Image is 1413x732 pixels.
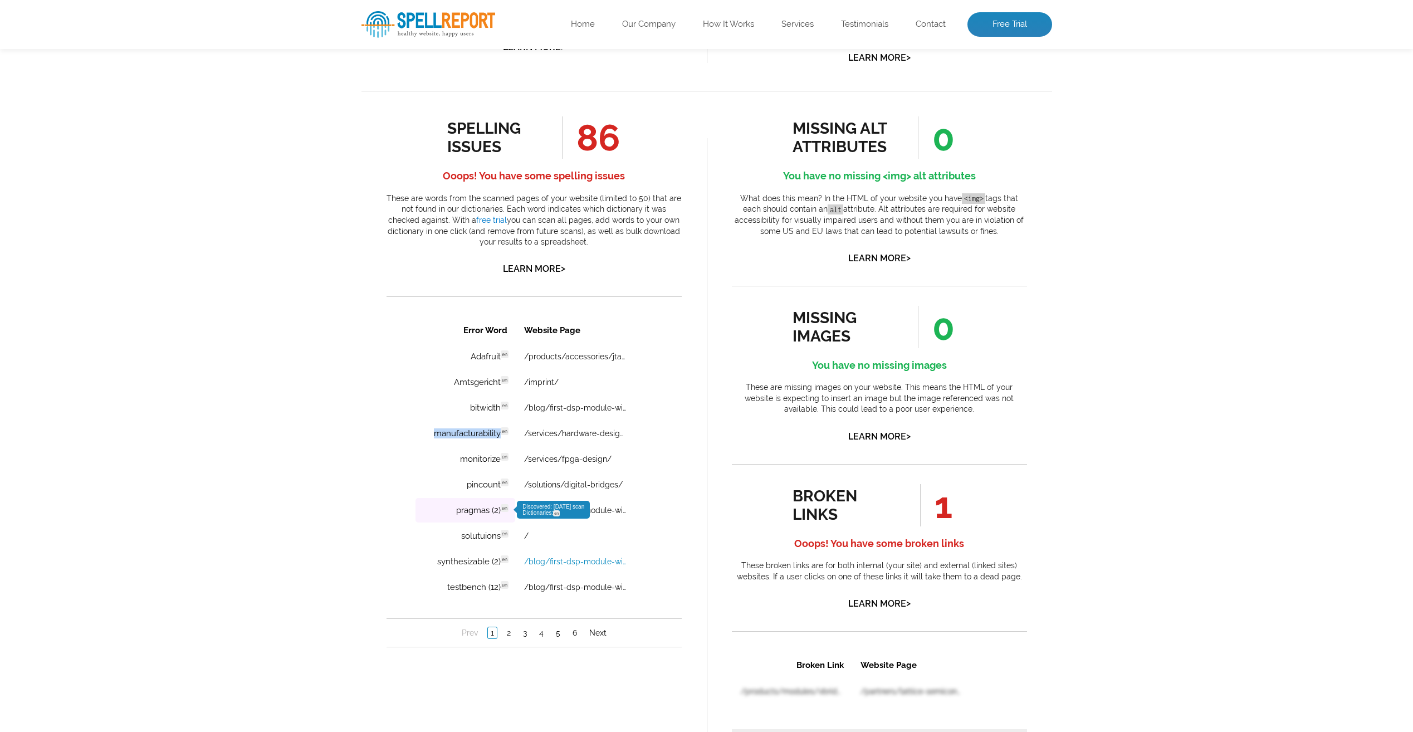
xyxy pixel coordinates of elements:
[114,162,122,170] span: en
[29,207,129,232] td: solutuions
[503,42,565,52] a: Learn More>
[732,382,1027,415] p: These are missing images on your website. This means the HTML of your website is expecting to ins...
[920,484,952,526] span: 1
[29,28,129,52] td: Adafruit
[138,164,236,173] a: /solutions/digital-bridges/
[29,233,129,257] td: synthesizable (2)
[561,261,565,276] span: >
[114,60,122,67] span: en
[6,86,290,108] h3: All Results?
[793,487,893,524] div: broken links
[476,216,507,225] a: free trial
[793,309,893,345] div: missing images
[848,52,911,63] a: Learn More>
[138,36,241,45] a: /products/accessories/jtag-c1/
[1,1,120,27] th: Broken Link
[732,167,1027,185] h4: You have no missing <img> alt attributes
[622,19,676,30] a: Our Company
[29,258,129,283] td: testbench (12)
[114,239,122,247] span: en
[503,263,565,274] a: Learn More>
[906,250,911,266] span: >
[906,428,911,444] span: >
[114,85,122,93] span: en
[167,194,173,200] span: en
[121,1,239,27] th: Website Page
[918,306,955,348] span: 0
[150,311,160,322] a: 4
[703,19,754,30] a: How It Works
[732,535,1027,553] h4: Ooops! You have some broken links
[848,253,911,263] a: Learn More>
[167,311,177,322] a: 5
[848,598,911,609] a: Learn More>
[828,204,843,215] code: alt
[102,119,193,138] a: Get Free Trial
[918,116,955,159] span: 0
[134,311,143,322] a: 3
[101,310,111,323] a: 1
[138,138,225,147] a: /services/fpga-design/
[732,193,1027,237] p: What does this mean? In the HTML of your website you have tags that each should contain an attrib...
[200,311,223,322] a: Next
[29,156,129,180] td: pincount
[29,130,129,155] td: monitorize
[114,213,122,221] span: en
[138,113,241,121] a: /services/hardware-design/
[387,193,682,248] p: These are words from the scanned pages of your website (limited to 50) that are not found in our ...
[732,560,1027,582] p: These broken links are for both internal (your site) and external (linked sites) websites. If a u...
[138,87,241,96] a: /blog/first-dsp-module-with-hls/
[906,50,911,65] span: >
[138,266,241,275] a: /blog/first-dsp-module-with-hls/
[136,187,198,199] span: Discovered: [DATE] scan Dictionaries:
[732,357,1027,374] h4: You have no missing images
[571,19,595,30] a: Home
[562,116,620,159] span: 86
[29,1,129,27] th: Error Word
[118,311,127,322] a: 2
[447,119,548,156] div: spelling issues
[130,1,266,27] th: Website Page
[906,596,911,611] span: >
[138,215,142,224] a: /
[967,12,1052,37] a: Free Trial
[114,34,122,42] span: en
[361,11,495,38] img: SpellReport
[29,53,129,78] td: Amtsgericht
[841,19,888,30] a: Testimonials
[848,431,911,442] a: Learn More>
[114,111,122,119] span: en
[962,193,985,204] code: <img>
[29,105,129,129] td: manufacturability
[781,19,814,30] a: Services
[387,167,682,185] h4: Ooops! You have some spelling issues
[916,19,946,30] a: Contact
[793,119,893,156] div: missing alt attributes
[138,61,172,70] a: /imprint/
[29,182,129,206] td: pragmas (2)
[114,188,122,196] span: en
[114,136,122,144] span: en
[114,265,122,272] span: en
[183,311,193,322] a: 6
[138,241,241,250] a: /blog/first-dsp-module-with-hls/
[142,160,152,172] a: 1
[29,79,129,104] td: bitwidth
[6,86,290,94] span: Want to view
